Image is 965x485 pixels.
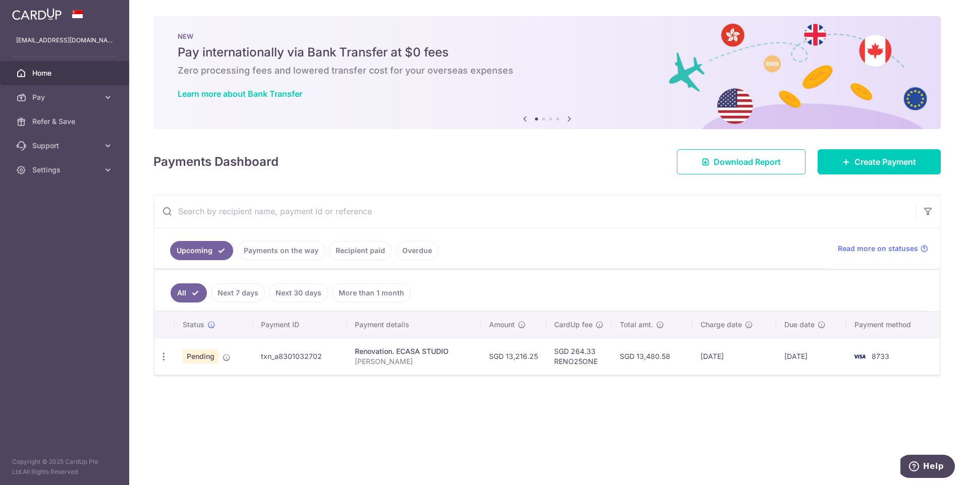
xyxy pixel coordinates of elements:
[355,356,473,367] p: [PERSON_NAME]
[854,156,916,168] span: Create Payment
[818,149,941,174] a: Create Payment
[154,195,916,227] input: Search by recipient name, payment id or reference
[170,241,233,260] a: Upcoming
[329,241,392,260] a: Recipient paid
[701,320,742,330] span: Charge date
[620,320,653,330] span: Total amt.
[253,338,347,375] td: txn_a8301032702
[237,241,325,260] a: Payments on the way
[872,352,889,360] span: 8733
[12,8,62,20] img: CardUp
[178,65,917,77] h6: Zero processing fees and lowered transfer cost for your overseas expenses
[183,349,219,363] span: Pending
[32,116,99,127] span: Refer & Save
[714,156,781,168] span: Download Report
[849,350,870,362] img: Bank Card
[32,68,99,78] span: Home
[32,92,99,102] span: Pay
[776,338,846,375] td: [DATE]
[178,89,302,99] a: Learn more about Bank Transfer
[355,346,473,356] div: Renovation. ECASA STUDIO
[153,153,279,171] h4: Payments Dashboard
[32,165,99,175] span: Settings
[178,44,917,60] h5: Pay internationally via Bank Transfer at $0 fees
[900,455,955,480] iframe: Opens a widget where you can find more information
[846,312,940,338] th: Payment method
[546,338,612,375] td: SGD 264.33 RENO25ONE
[692,338,776,375] td: [DATE]
[838,244,918,254] span: Read more on statuses
[784,320,815,330] span: Due date
[178,32,917,40] p: NEW
[153,16,941,129] img: Bank transfer banner
[554,320,593,330] span: CardUp fee
[171,283,207,302] a: All
[347,312,481,338] th: Payment details
[253,312,347,338] th: Payment ID
[677,149,806,174] a: Download Report
[32,141,99,151] span: Support
[838,244,928,254] a: Read more on statuses
[612,338,693,375] td: SGD 13,480.58
[332,283,411,302] a: More than 1 month
[396,241,439,260] a: Overdue
[16,35,113,45] p: [EMAIL_ADDRESS][DOMAIN_NAME]
[481,338,546,375] td: SGD 13,216.25
[489,320,515,330] span: Amount
[183,320,204,330] span: Status
[211,283,265,302] a: Next 7 days
[269,283,328,302] a: Next 30 days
